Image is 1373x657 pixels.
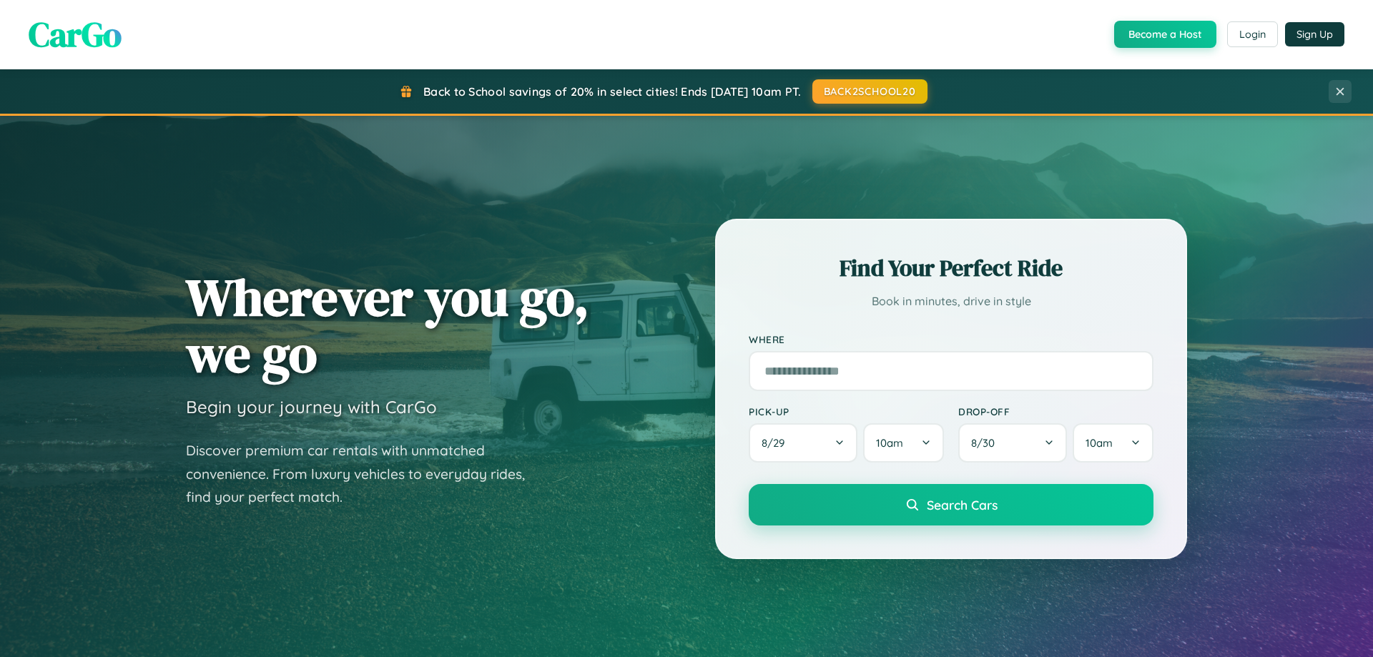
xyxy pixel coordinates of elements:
button: 10am [1073,423,1153,463]
button: Login [1227,21,1278,47]
span: CarGo [29,11,122,58]
button: BACK2SCHOOL20 [812,79,927,104]
button: Search Cars [749,484,1153,525]
h3: Begin your journey with CarGo [186,396,437,418]
button: 10am [863,423,944,463]
button: 8/30 [958,423,1067,463]
button: Sign Up [1285,22,1344,46]
h2: Find Your Perfect Ride [749,252,1153,284]
h1: Wherever you go, we go [186,269,589,382]
span: Search Cars [927,497,998,513]
label: Drop-off [958,405,1153,418]
span: Back to School savings of 20% in select cities! Ends [DATE] 10am PT. [423,84,801,99]
button: Become a Host [1114,21,1216,48]
span: 8 / 29 [762,436,792,450]
p: Discover premium car rentals with unmatched convenience. From luxury vehicles to everyday rides, ... [186,439,543,509]
span: 8 / 30 [971,436,1002,450]
label: Where [749,333,1153,345]
span: 10am [876,436,903,450]
button: 8/29 [749,423,857,463]
p: Book in minutes, drive in style [749,291,1153,312]
label: Pick-up [749,405,944,418]
span: 10am [1086,436,1113,450]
